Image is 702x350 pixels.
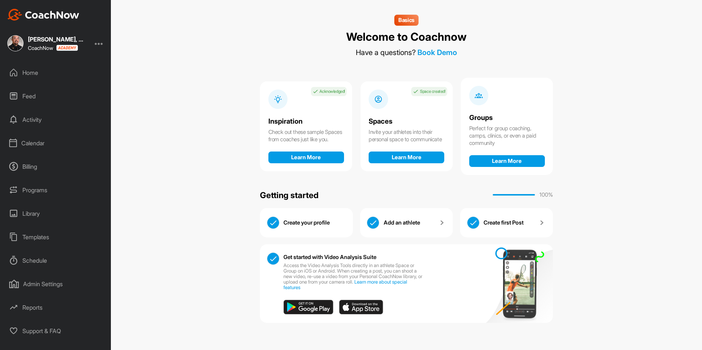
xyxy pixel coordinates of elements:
[369,128,444,143] div: Invite your athletes into their personal space to communicate
[413,88,419,94] img: check
[346,30,467,44] div: Welcome to Coachnow
[267,253,279,265] img: check
[469,155,545,167] button: Learn More
[268,152,344,163] button: Learn More
[484,219,524,226] p: Create first Post
[4,228,108,246] div: Templates
[467,217,479,229] img: check
[268,128,344,143] div: Check out these sample Spaces from coaches just like you.
[319,89,345,94] p: Acknowledged!
[268,118,344,125] div: Inspiration
[283,254,376,260] p: Get started with Video Analysis Suite
[56,45,78,51] img: CoachNow acadmey
[475,91,483,100] img: info
[283,216,346,229] div: Create your profile
[437,218,446,227] img: arrow
[4,181,108,199] div: Programs
[484,216,546,229] a: Create first Post
[369,118,444,125] div: Spaces
[4,298,108,317] div: Reports
[283,300,333,314] img: play_store
[4,110,108,129] div: Activity
[369,152,444,163] button: Learn More
[356,48,457,57] div: Have a questions?
[420,89,445,94] p: Space created!
[28,45,78,51] div: CoachNow
[339,300,383,314] img: app_store
[384,219,420,226] p: Add an athlete
[4,251,108,270] div: Schedule
[4,134,108,152] div: Calendar
[4,204,108,223] div: Library
[469,125,545,147] div: Perfect for group coaching, camps, clinics, or even a paid community
[4,275,108,293] div: Admin Settings
[274,95,282,103] img: info
[537,218,546,227] img: arrow
[260,189,319,201] div: Getting started
[7,35,23,51] img: square_eb232cf046048fc71d1e38798d1ee7db.jpg
[7,9,79,21] img: CoachNow
[417,48,457,57] a: Book Demo
[283,263,424,290] p: Access the Video Analysis Tools directly in an athlete Space or Group on iOS or Android. When cre...
[539,191,553,199] p: 100 %
[283,279,407,290] a: Learn more about special features
[4,322,108,340] div: Support & FAQ
[394,15,419,26] div: Basics
[384,216,446,229] a: Add an athlete
[4,63,108,82] div: Home
[469,114,545,122] div: Groups
[367,217,379,229] img: check
[312,88,318,94] img: check
[4,157,108,176] div: Billing
[374,95,383,103] img: info
[4,87,108,105] div: Feed
[267,217,279,229] img: check
[28,36,87,42] div: [PERSON_NAME], PGA
[480,241,553,327] img: mobile-app-design.7dd1a2cf8cf7ef6903d5e1b4fd0f0f15.svg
